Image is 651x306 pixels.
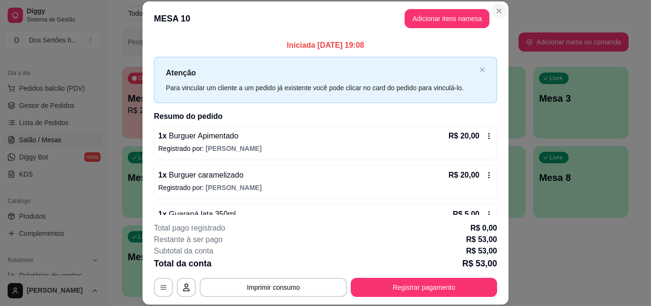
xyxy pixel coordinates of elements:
[206,145,262,152] span: [PERSON_NAME]
[466,245,497,257] p: R$ 53,00
[491,3,507,19] button: Close
[405,9,489,28] button: Adicionar itens namesa
[154,234,223,245] p: Restante à ser pago
[158,130,238,142] p: 1 x
[167,132,238,140] span: Burguer Apimentado
[142,1,509,36] header: MESA 10
[158,144,493,153] p: Registrado por:
[166,67,476,79] p: Atenção
[448,130,479,142] p: R$ 20,00
[479,67,485,73] span: close
[479,67,485,73] button: close
[154,257,212,270] p: Total da conta
[470,222,497,234] p: R$ 0,00
[158,209,236,220] p: 1 x
[462,257,497,270] p: R$ 53,00
[154,40,497,51] p: Iniciada [DATE] 19:08
[453,209,479,220] p: R$ 5,00
[154,222,225,234] p: Total pago registrado
[166,83,476,93] div: Para vincular um cliente a um pedido já existente você pode clicar no card do pedido para vinculá...
[351,278,497,297] button: Registrar pagamento
[206,184,262,191] span: [PERSON_NAME]
[167,210,236,218] span: Guaraná lata 350ml
[154,245,214,257] p: Subtotal da conta
[154,111,497,122] h2: Resumo do pedido
[200,278,347,297] button: Imprimir consumo
[448,169,479,181] p: R$ 20,00
[158,183,493,192] p: Registrado por:
[167,171,244,179] span: Burguer caramelizado
[158,169,244,181] p: 1 x
[466,234,497,245] p: R$ 53,00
